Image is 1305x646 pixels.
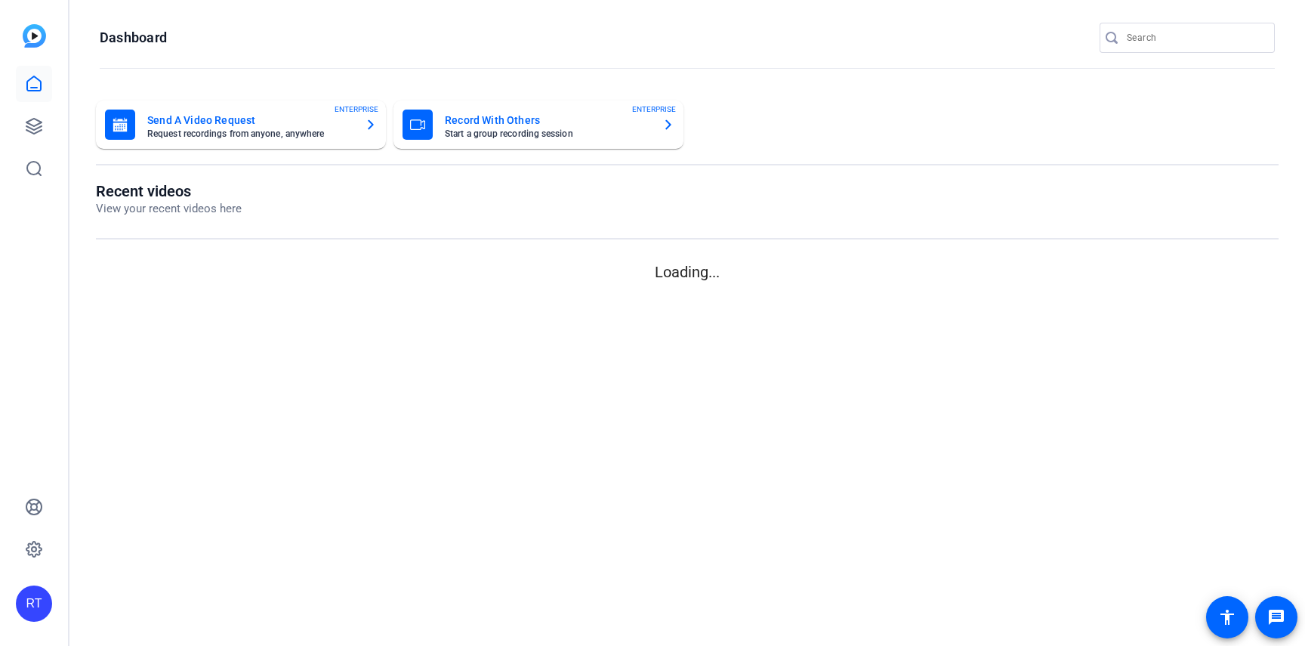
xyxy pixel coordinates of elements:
mat-icon: message [1267,608,1285,626]
p: Loading... [96,261,1279,283]
span: ENTERPRISE [335,104,378,115]
mat-icon: accessibility [1218,608,1236,626]
div: RT [16,586,52,622]
mat-card-subtitle: Request recordings from anyone, anywhere [147,129,353,138]
button: Send A Video RequestRequest recordings from anyone, anywhereENTERPRISE [96,100,386,149]
h1: Recent videos [96,182,242,200]
p: View your recent videos here [96,200,242,218]
img: blue-gradient.svg [23,24,46,48]
h1: Dashboard [100,29,167,47]
button: Record With OthersStart a group recording sessionENTERPRISE [393,100,683,149]
span: ENTERPRISE [632,104,676,115]
mat-card-subtitle: Start a group recording session [445,129,650,138]
input: Search [1127,29,1263,47]
mat-card-title: Send A Video Request [147,111,353,129]
mat-card-title: Record With Others [445,111,650,129]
